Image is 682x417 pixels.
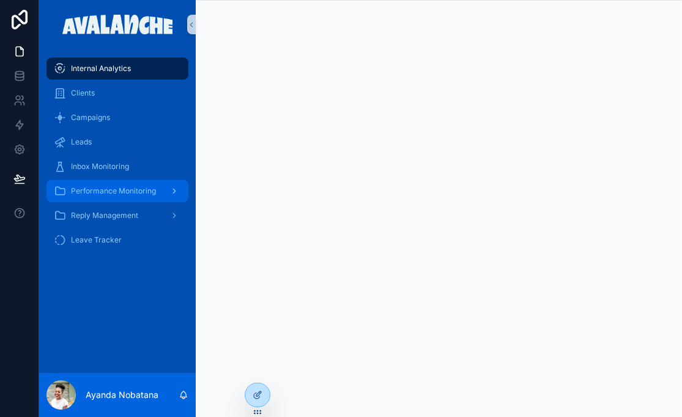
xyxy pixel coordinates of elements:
a: Internal Analytics [46,58,188,80]
img: App logo [62,15,173,34]
span: Clients [71,88,95,98]
a: Clients [46,82,188,104]
span: Leads [71,137,92,147]
a: Leads [46,131,188,153]
a: Leave Tracker [46,229,188,251]
a: Inbox Monitoring [46,156,188,178]
span: Reply Management [71,211,138,220]
span: Inbox Monitoring [71,162,129,171]
a: Campaigns [46,107,188,129]
span: Campaigns [71,113,110,122]
span: Performance Monitoring [71,186,156,196]
p: Ayanda Nobatana [86,389,158,401]
div: scrollable content [39,49,196,267]
span: Leave Tracker [71,235,122,245]
span: Internal Analytics [71,64,131,73]
a: Performance Monitoring [46,180,188,202]
a: Reply Management [46,205,188,227]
